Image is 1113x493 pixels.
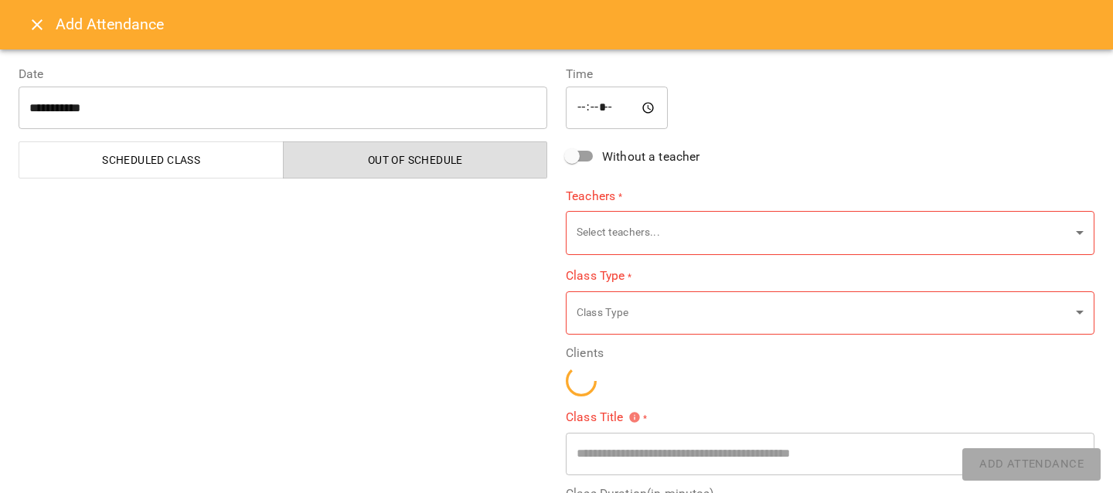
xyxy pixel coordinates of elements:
label: Date [19,68,547,80]
p: Select teachers... [577,225,1070,240]
svg: Please specify class title or select clients [628,411,641,423]
p: Class Type [577,305,1070,321]
label: Clients [566,347,1094,359]
h6: Add Attendance [56,12,1094,36]
span: Scheduled class [29,151,274,169]
label: Class Type [566,267,1094,285]
button: Out of Schedule [283,141,548,178]
div: Class Type [566,291,1094,335]
div: Select teachers... [566,211,1094,255]
label: Teachers [566,187,1094,205]
button: Scheduled class [19,141,284,178]
button: Close [19,6,56,43]
span: Out of Schedule [293,151,539,169]
label: Time [566,68,1094,80]
span: Without a teacher [602,148,700,166]
span: Class Title [566,411,641,423]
